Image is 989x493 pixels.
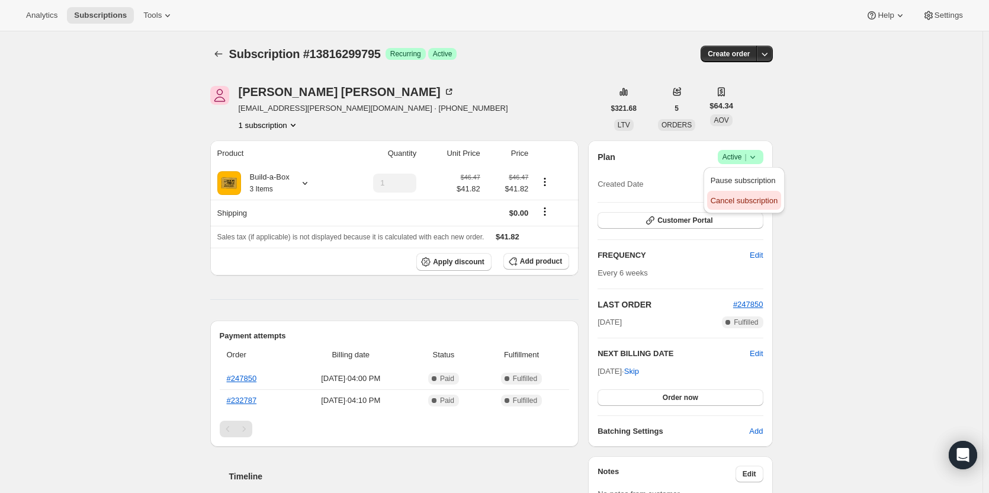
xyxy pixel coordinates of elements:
[433,49,452,59] span: Active
[496,232,519,241] span: $41.82
[239,119,299,131] button: Product actions
[217,171,241,195] img: product img
[440,374,454,383] span: Paid
[708,49,750,59] span: Create order
[711,196,778,205] span: Cancel subscription
[598,268,648,277] span: Every 6 weeks
[503,253,569,270] button: Add product
[598,425,749,437] h6: Batching Settings
[513,374,537,383] span: Fulfilled
[733,300,763,309] a: #247850
[296,395,407,406] span: [DATE] · 04:10 PM
[723,151,759,163] span: Active
[513,396,537,405] span: Fulfilled
[598,212,763,229] button: Customer Portal
[535,175,554,188] button: Product actions
[341,140,420,167] th: Quantity
[220,330,570,342] h2: Payment attempts
[296,373,407,385] span: [DATE] · 04:00 PM
[916,7,970,24] button: Settings
[461,174,480,181] small: $46.47
[227,396,257,405] a: #232787
[701,46,757,62] button: Create order
[509,174,528,181] small: $46.47
[667,100,686,117] button: 5
[707,171,781,190] button: Pause subscription
[734,318,758,327] span: Fulfilled
[598,348,750,360] h2: NEXT BILLING DATE
[662,121,692,129] span: ORDERS
[598,178,643,190] span: Created Date
[663,393,698,402] span: Order now
[742,422,770,441] button: Add
[743,246,770,265] button: Edit
[744,152,746,162] span: |
[136,7,181,24] button: Tools
[74,11,127,20] span: Subscriptions
[229,47,381,60] span: Subscription #13816299795
[416,253,492,271] button: Apply discount
[598,299,733,310] h2: LAST ORDER
[935,11,963,20] span: Settings
[217,233,484,241] span: Sales tax (if applicable) is not displayed because it is calculated with each new order.
[484,140,532,167] th: Price
[390,49,421,59] span: Recurring
[750,249,763,261] span: Edit
[624,366,639,377] span: Skip
[618,121,630,129] span: LTV
[736,466,763,482] button: Edit
[535,205,554,218] button: Shipping actions
[598,316,622,328] span: [DATE]
[241,171,290,195] div: Build-a-Box
[210,46,227,62] button: Subscriptions
[750,348,763,360] button: Edit
[604,100,644,117] button: $321.68
[143,11,162,20] span: Tools
[657,216,712,225] span: Customer Portal
[509,209,529,217] span: $0.00
[220,342,292,368] th: Order
[598,249,750,261] h2: FREQUENCY
[433,257,484,267] span: Apply discount
[675,104,679,113] span: 5
[250,185,273,193] small: 3 Items
[26,11,57,20] span: Analytics
[617,362,646,381] button: Skip
[487,183,529,195] span: $41.82
[229,470,579,482] h2: Timeline
[210,86,229,105] span: Jacob Russell
[420,140,484,167] th: Unit Price
[413,349,474,361] span: Status
[598,151,615,163] h2: Plan
[239,103,508,114] span: [EMAIL_ADDRESS][PERSON_NAME][DOMAIN_NAME] · [PHONE_NUMBER]
[239,86,455,98] div: [PERSON_NAME] [PERSON_NAME]
[949,441,977,469] div: Open Intercom Messenger
[598,367,639,376] span: [DATE] ·
[878,11,894,20] span: Help
[520,257,562,266] span: Add product
[457,183,480,195] span: $41.82
[707,191,781,210] button: Cancel subscription
[743,469,756,479] span: Edit
[296,349,407,361] span: Billing date
[711,176,776,185] span: Pause subscription
[859,7,913,24] button: Help
[598,466,736,482] h3: Notes
[611,104,637,113] span: $321.68
[714,116,728,124] span: AOV
[481,349,562,361] span: Fulfillment
[220,421,570,437] nav: Pagination
[709,100,733,112] span: $64.34
[67,7,134,24] button: Subscriptions
[440,396,454,405] span: Paid
[210,140,341,167] th: Product
[749,425,763,437] span: Add
[733,299,763,310] button: #247850
[227,374,257,383] a: #247850
[210,200,341,226] th: Shipping
[598,389,763,406] button: Order now
[19,7,65,24] button: Analytics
